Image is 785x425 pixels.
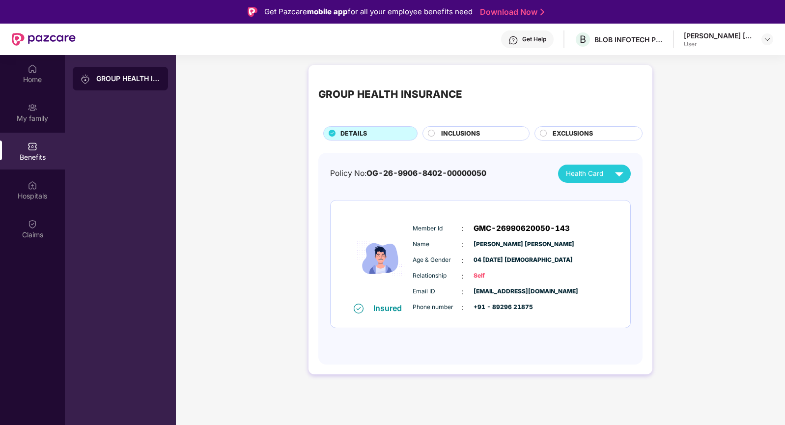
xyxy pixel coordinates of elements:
[373,303,408,313] div: Insured
[474,271,523,281] span: Self
[28,142,37,151] img: svg+xml;base64,PHN2ZyBpZD0iQmVuZWZpdHMiIHhtbG5zPSJodHRwOi8vd3d3LnczLm9yZy8yMDAwL3N2ZyIgd2lkdGg9Ij...
[684,31,753,40] div: [PERSON_NAME] [PERSON_NAME]
[594,35,663,44] div: BLOB INFOTECH PVT LTD
[462,302,464,313] span: :
[413,240,462,249] span: Name
[340,129,367,139] span: DETAILS
[474,240,523,249] span: [PERSON_NAME] [PERSON_NAME]
[522,35,546,43] div: Get Help
[28,180,37,190] img: svg+xml;base64,PHN2ZyBpZD0iSG9zcGl0YWxzIiB4bWxucz0iaHR0cDovL3d3dy53My5vcmcvMjAwMC9zdmciIHdpZHRoPS...
[28,64,37,74] img: svg+xml;base64,PHN2ZyBpZD0iSG9tZSIgeG1sbnM9Imh0dHA6Ly93d3cudzMub3JnLzIwMDAvc3ZnIiB3aWR0aD0iMjAiIG...
[28,219,37,229] img: svg+xml;base64,PHN2ZyBpZD0iQ2xhaW0iIHhtbG5zPSJodHRwOi8vd3d3LnczLm9yZy8yMDAwL3N2ZyIgd2lkdGg9IjIwIi...
[413,271,462,281] span: Relationship
[480,7,541,17] a: Download Now
[558,165,631,183] button: Health Card
[307,7,348,16] strong: mobile app
[351,214,410,303] img: icon
[684,40,753,48] div: User
[763,35,771,43] img: svg+xml;base64,PHN2ZyBpZD0iRHJvcGRvd24tMzJ4MzIiIHhtbG5zPSJodHRwOi8vd3d3LnczLm9yZy8yMDAwL3N2ZyIgd2...
[12,33,76,46] img: New Pazcare Logo
[462,286,464,297] span: :
[474,303,523,312] span: +91 - 89296 21875
[474,287,523,296] span: [EMAIL_ADDRESS][DOMAIN_NAME]
[508,35,518,45] img: svg+xml;base64,PHN2ZyBpZD0iSGVscC0zMngzMiIgeG1sbnM9Imh0dHA6Ly93d3cudzMub3JnLzIwMDAvc3ZnIiB3aWR0aD...
[580,33,586,45] span: B
[566,169,603,179] span: Health Card
[96,74,160,84] div: GROUP HEALTH INSURANCE
[462,255,464,266] span: :
[264,6,473,18] div: Get Pazcare for all your employee benefits need
[413,287,462,296] span: Email ID
[413,224,462,233] span: Member Id
[81,74,90,84] img: svg+xml;base64,PHN2ZyB3aWR0aD0iMjAiIGhlaWdodD0iMjAiIHZpZXdCb3g9IjAgMCAyMCAyMCIgZmlsbD0ibm9uZSIgeG...
[462,239,464,250] span: :
[318,86,462,102] div: GROUP HEALTH INSURANCE
[441,129,480,139] span: INCLUSIONS
[366,169,486,178] span: OG-26-9906-8402-00000050
[28,103,37,113] img: svg+xml;base64,PHN2ZyB3aWR0aD0iMjAiIGhlaWdodD0iMjAiIHZpZXdCb3g9IjAgMCAyMCAyMCIgZmlsbD0ibm9uZSIgeG...
[553,129,593,139] span: EXCLUSIONS
[330,168,486,180] div: Policy No:
[248,7,257,17] img: Logo
[354,304,364,313] img: svg+xml;base64,PHN2ZyB4bWxucz0iaHR0cDovL3d3dy53My5vcmcvMjAwMC9zdmciIHdpZHRoPSIxNiIgaGVpZ2h0PSIxNi...
[474,255,523,265] span: 04 [DATE] [DEMOGRAPHIC_DATA]
[540,7,544,17] img: Stroke
[474,223,570,234] span: GMC-26990620050-143
[413,255,462,265] span: Age & Gender
[611,165,628,182] img: svg+xml;base64,PHN2ZyB4bWxucz0iaHR0cDovL3d3dy53My5vcmcvMjAwMC9zdmciIHZpZXdCb3g9IjAgMCAyNCAyNCIgd2...
[462,271,464,282] span: :
[413,303,462,312] span: Phone number
[462,223,464,234] span: :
